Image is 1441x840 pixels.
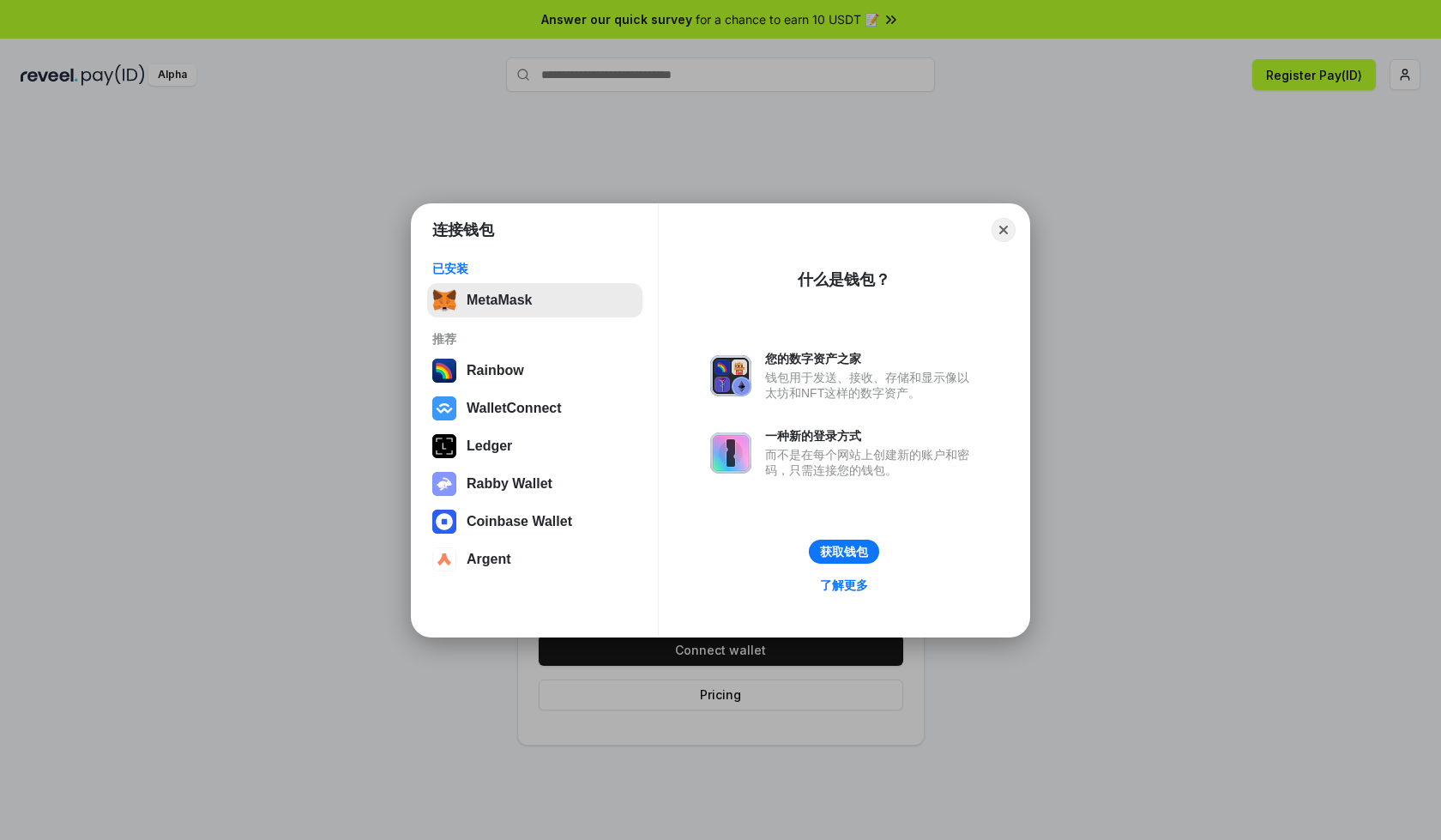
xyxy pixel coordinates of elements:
[432,472,456,496] img: svg+xml,%3Csvg%20xmlns%3D%22http%3A%2F%2Fwww.w3.org%2F2000%2Fsvg%22%20fill%3D%22none%22%20viewBox...
[467,476,552,492] div: Rabby Wallet
[809,540,879,564] button: 获取钱包
[765,370,978,401] div: 钱包用于发送、接收、存储和显示像以太坊和NFT这样的数字资产。
[820,544,868,559] div: 获取钱包
[710,355,751,396] img: svg+xml,%3Csvg%20xmlns%3D%22http%3A%2F%2Fwww.w3.org%2F2000%2Fsvg%22%20fill%3D%22none%22%20viewBox...
[765,428,978,444] div: 一种新的登录方式
[432,547,456,571] img: svg+xml,%3Csvg%20width%3D%2228%22%20height%3D%2228%22%20viewBox%3D%220%200%2028%2028%22%20fill%3D...
[810,574,878,596] a: 了解更多
[427,467,642,501] button: Rabby Wallet
[432,510,456,534] img: svg+xml,%3Csvg%20width%3D%2228%22%20height%3D%2228%22%20viewBox%3D%220%200%2028%2028%22%20fill%3D...
[467,514,572,529] div: Coinbase Wallet
[467,293,532,308] div: MetaMask
[432,261,637,276] div: 已安装
[427,505,642,539] button: Coinbase Wallet
[432,220,494,240] h1: 连接钱包
[432,396,456,420] img: svg+xml,%3Csvg%20width%3D%2228%22%20height%3D%2228%22%20viewBox%3D%220%200%2028%2028%22%20fill%3D...
[427,283,642,317] button: MetaMask
[467,552,511,567] div: Argent
[432,359,456,383] img: svg+xml,%3Csvg%20width%3D%22120%22%20height%3D%22120%22%20viewBox%3D%220%200%20120%20120%22%20fil...
[992,218,1016,242] button: Close
[432,288,456,312] img: svg+xml,%3Csvg%20fill%3D%22none%22%20height%3D%2233%22%20viewBox%3D%220%200%2035%2033%22%20width%...
[432,331,637,347] div: 推荐
[765,447,978,478] div: 而不是在每个网站上创建新的账户和密码，只需连接您的钱包。
[427,391,642,426] button: WalletConnect
[710,432,751,474] img: svg+xml,%3Csvg%20xmlns%3D%22http%3A%2F%2Fwww.w3.org%2F2000%2Fsvg%22%20fill%3D%22none%22%20viewBox...
[432,434,456,458] img: svg+xml,%3Csvg%20xmlns%3D%22http%3A%2F%2Fwww.w3.org%2F2000%2Fsvg%22%20width%3D%2228%22%20height%3...
[467,401,562,416] div: WalletConnect
[798,269,890,290] div: 什么是钱包？
[467,363,524,378] div: Rainbow
[467,438,512,454] div: Ledger
[427,542,642,577] button: Argent
[820,577,868,593] div: 了解更多
[427,354,642,388] button: Rainbow
[427,429,642,463] button: Ledger
[765,351,978,366] div: 您的数字资产之家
